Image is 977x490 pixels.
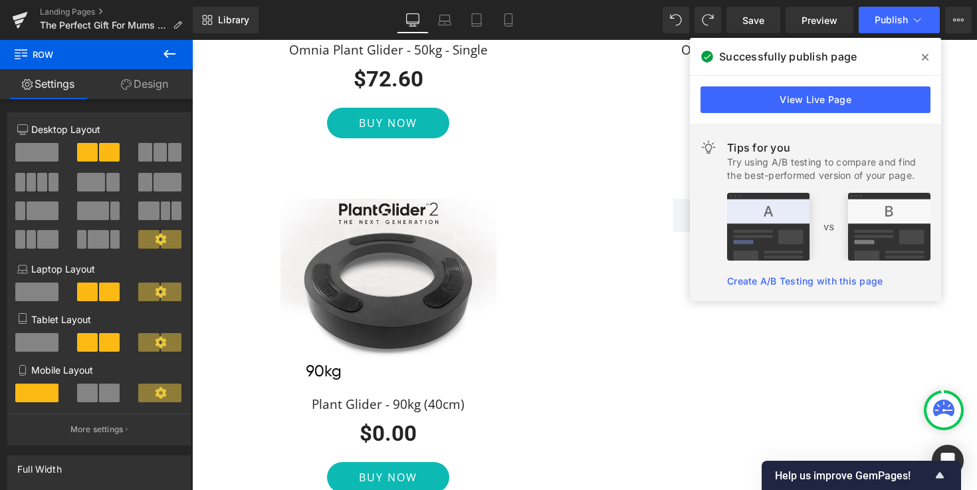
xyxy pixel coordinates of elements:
[120,346,272,373] a: Plant Glider - 90kg (40cm)
[727,156,930,182] div: Try using A/B testing to compare and find the best-performed version of your page.
[775,467,948,483] button: Show survey - Help us improve GemPages!
[775,469,932,482] span: Help us improve GemPages!
[397,7,429,33] a: Desktop
[932,445,964,477] div: Open Intercom Messenger
[13,40,146,69] span: Row
[727,193,930,261] img: tip.png
[162,26,231,52] span: $72.60
[167,76,225,90] span: Buy Now
[17,312,181,326] p: Tablet Layout
[40,20,167,31] span: The Perfect Gift For Mums Who Love to Garden
[40,7,193,17] a: Landing Pages
[96,69,193,99] a: Design
[727,140,930,156] div: Tips for you
[701,140,716,156] img: light.svg
[945,7,972,33] button: More
[560,76,618,90] span: Buy Now
[88,159,304,346] img: Plant Glider - 90kg (40cm)
[17,363,181,377] p: Mobile Layout
[193,7,259,33] a: New Library
[167,380,225,406] span: $0.00
[429,7,461,33] a: Laptop
[554,26,623,52] span: $99.00
[742,13,764,27] span: Save
[461,7,492,33] a: Tablet
[727,275,883,287] a: Create A/B Testing with this page
[802,13,837,27] span: Preview
[17,122,181,136] p: Desktop Layout
[8,414,190,445] button: More settings
[17,456,62,475] div: Full Width
[859,7,940,33] button: Publish
[17,262,181,276] p: Laptop Layout
[701,86,930,113] a: View Live Page
[167,430,225,445] span: Buy Now
[786,7,853,33] a: Preview
[492,7,524,33] a: Mobile
[695,7,721,33] button: Redo
[70,424,124,435] p: More settings
[719,49,857,64] span: Successfully publish page
[135,68,257,98] button: Buy Now
[218,14,249,26] span: Library
[528,68,650,98] button: Buy Now
[875,15,908,25] span: Publish
[663,7,689,33] button: Undo
[135,422,257,453] button: Buy Now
